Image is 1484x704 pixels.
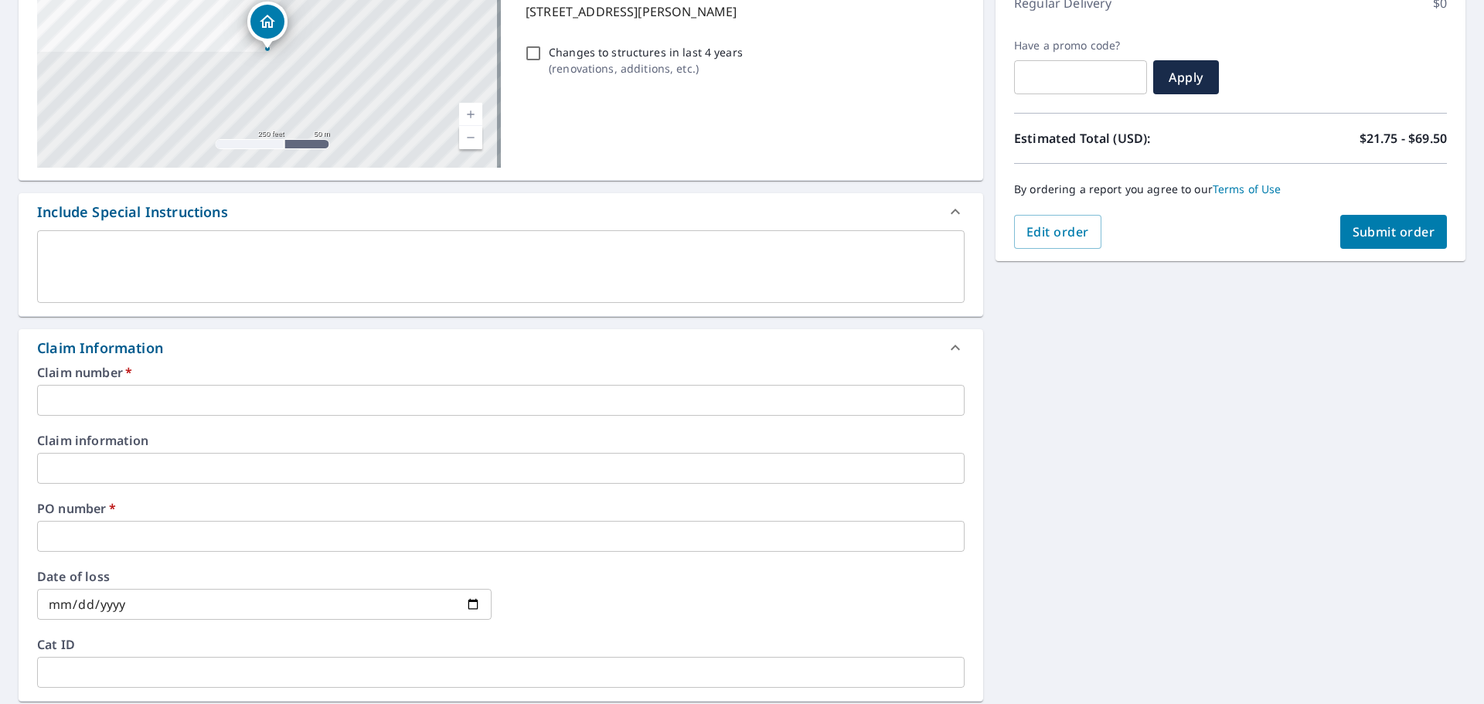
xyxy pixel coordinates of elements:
div: Claim Information [37,338,163,359]
div: Include Special Instructions [37,202,228,223]
label: Have a promo code? [1014,39,1147,53]
label: Cat ID [37,638,965,651]
a: Current Level 17, Zoom In [459,103,482,126]
div: Dropped pin, building 1, Residential property, 74 Warren St Concord, NH 03301 [247,2,288,49]
p: By ordering a report you agree to our [1014,182,1447,196]
span: Submit order [1353,223,1435,240]
a: Terms of Use [1213,182,1281,196]
button: Submit order [1340,215,1448,249]
a: Current Level 17, Zoom Out [459,126,482,149]
label: Claim information [37,434,965,447]
div: Include Special Instructions [19,193,983,230]
span: Edit order [1026,223,1089,240]
p: Changes to structures in last 4 years [549,44,743,60]
p: ( renovations, additions, etc. ) [549,60,743,77]
button: Apply [1153,60,1219,94]
p: [STREET_ADDRESS][PERSON_NAME] [526,2,958,21]
div: Claim Information [19,329,983,366]
p: $21.75 - $69.50 [1360,129,1447,148]
button: Edit order [1014,215,1101,249]
label: Claim number [37,366,965,379]
label: Date of loss [37,570,492,583]
p: Estimated Total (USD): [1014,129,1230,148]
label: PO number [37,502,965,515]
span: Apply [1166,69,1207,86]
